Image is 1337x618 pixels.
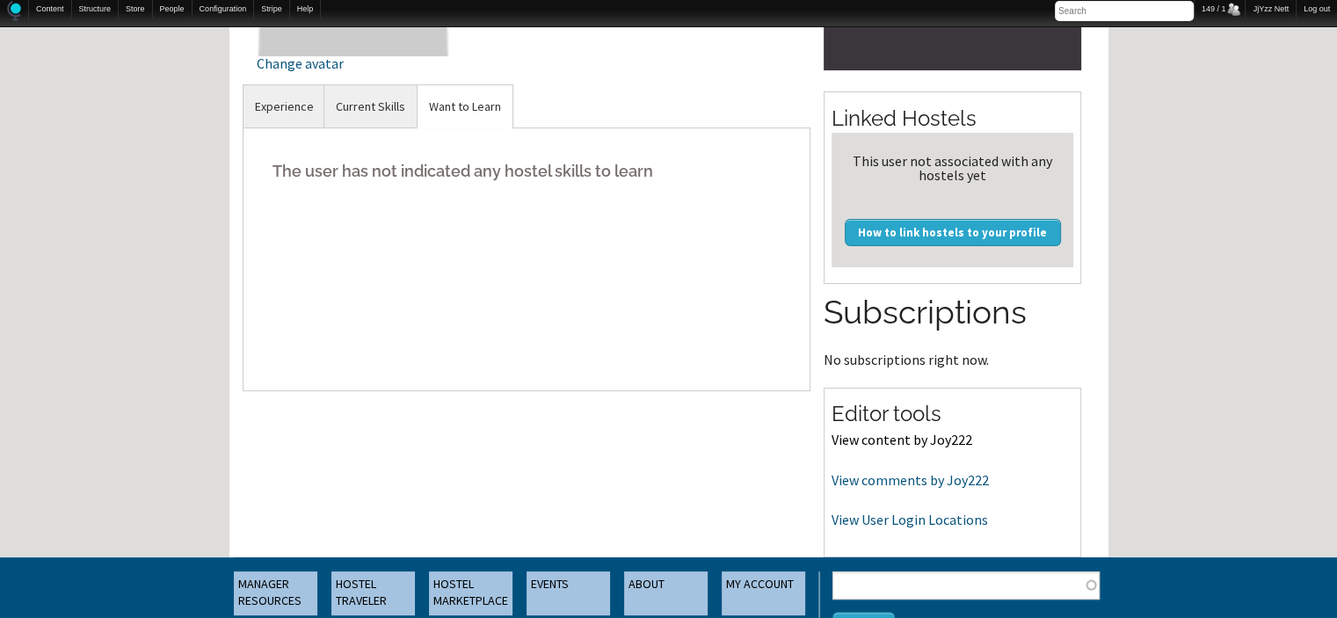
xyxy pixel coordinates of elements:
a: View content by Joy222 [832,431,972,448]
section: No subscriptions right now. [824,290,1081,366]
a: Current Skills [324,85,417,128]
a: MY ACCOUNT [722,571,805,615]
a: How to link hostels to your profile [845,219,1061,245]
h2: Linked Hostels [832,104,1073,134]
a: ABOUT [624,571,708,615]
img: Home [7,1,21,21]
a: Want to Learn [418,85,512,128]
a: EVENTS [527,571,610,615]
a: HOSTEL MARKETPLACE [429,571,512,615]
h5: The user has not indicated any hostel skills to learn [257,144,797,198]
input: Search [1055,1,1194,21]
div: Change avatar [257,56,451,70]
a: MANAGER RESOURCES [234,571,317,615]
h2: Editor tools [832,399,1073,429]
a: HOSTEL TRAVELER [331,571,415,615]
h2: Subscriptions [824,290,1081,336]
a: Experience [243,85,325,128]
a: View comments by Joy222 [832,471,989,489]
a: View User Login Locations [832,511,988,528]
div: This user not associated with any hostels yet [839,154,1066,182]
